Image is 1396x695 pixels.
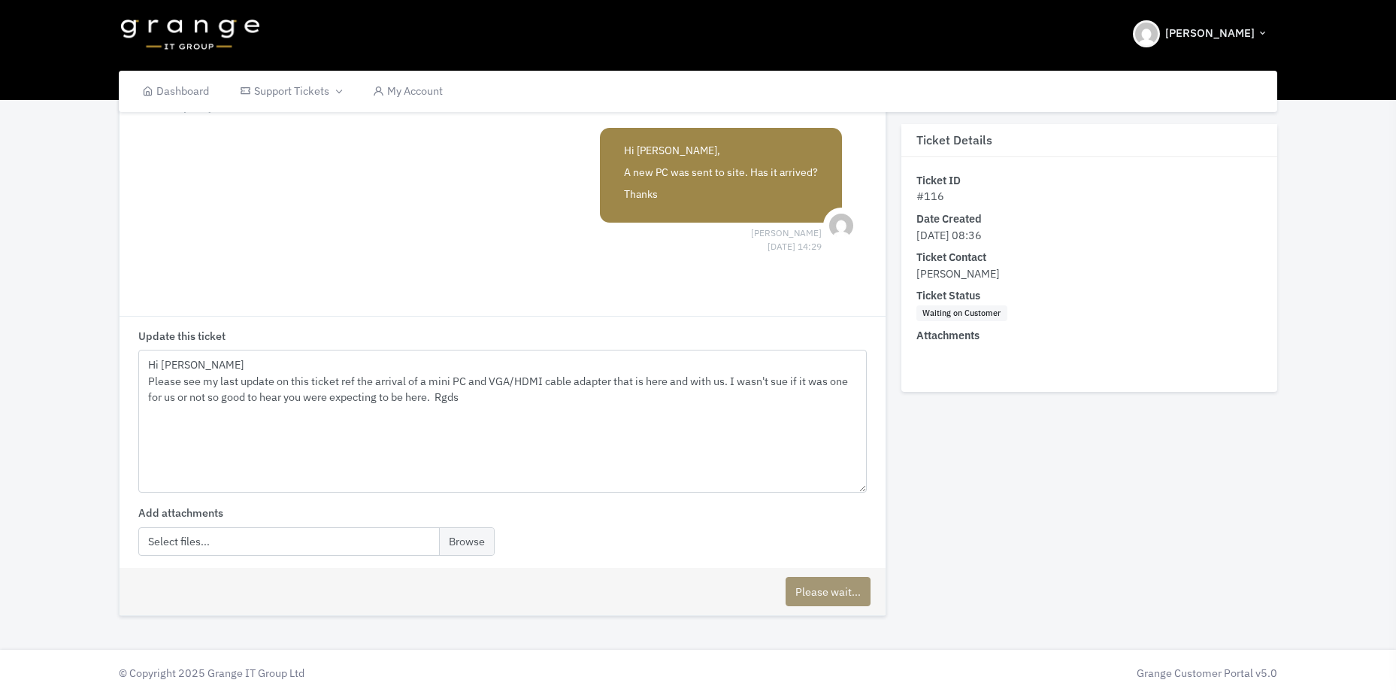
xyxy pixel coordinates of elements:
[706,665,1278,681] div: Grange Customer Portal v5.0
[916,172,1262,189] dt: Ticket ID
[624,165,818,181] p: A new PC was sent to site. Has it arrived?
[111,665,698,681] div: © Copyright 2025 Grange IT Group Ltd
[1165,25,1255,42] span: [PERSON_NAME]
[1124,8,1277,60] button: [PERSON_NAME]
[357,71,459,112] a: My Account
[916,228,982,242] span: [DATE] 08:36
[916,288,1262,305] dt: Ticket Status
[901,124,1277,157] h3: Ticket Details
[138,328,226,344] label: Update this ticket
[916,211,1262,227] dt: Date Created
[786,577,871,606] button: Please wait...
[916,328,1262,344] dt: Attachments
[916,250,1262,266] dt: Ticket Contact
[916,266,1000,281] span: [PERSON_NAME]
[916,190,944,204] span: #116
[138,505,223,521] label: Add attachments
[624,187,818,202] p: Thanks
[916,305,1007,322] span: Waiting on Customer
[1133,20,1160,47] img: Header Avatar
[751,226,822,240] span: [PERSON_NAME] [DATE] 14:29
[224,71,356,112] a: Support Tickets
[126,71,225,112] a: Dashboard
[624,143,818,159] p: Hi [PERSON_NAME],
